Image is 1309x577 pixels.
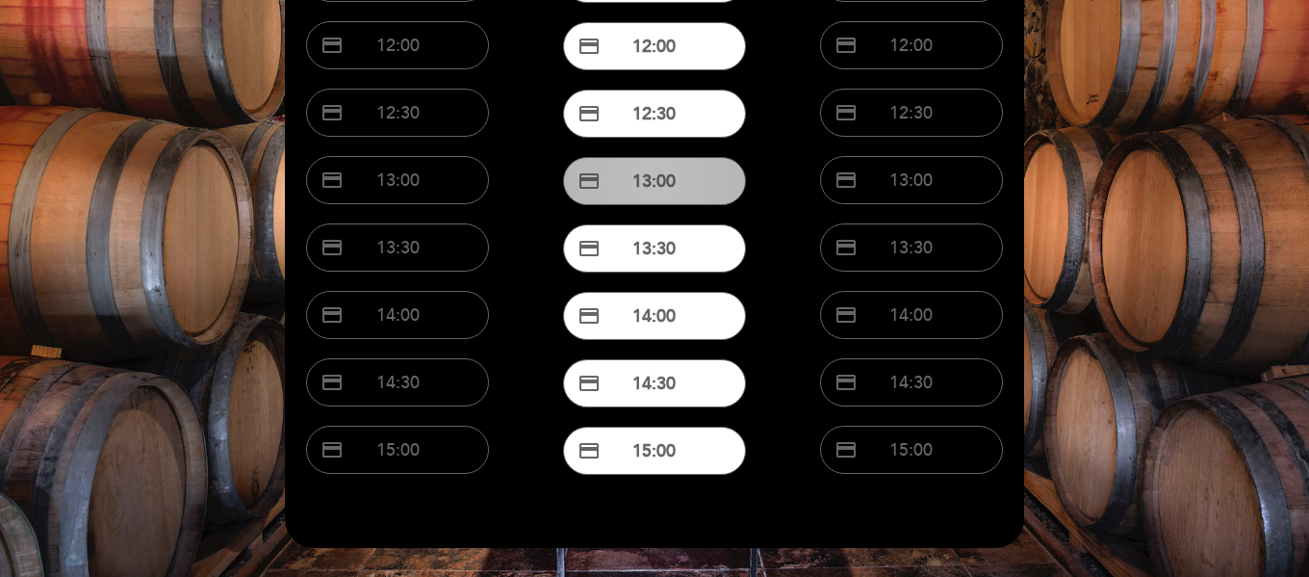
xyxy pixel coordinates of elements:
span: credit_card [577,372,601,395]
button: credit_card 12:30 [306,89,489,137]
button: credit_card 12:30 [563,90,746,138]
button: credit_card 14:30 [563,359,746,407]
span: credit_card [321,169,344,192]
button: credit_card 13:00 [563,157,746,205]
span: credit_card [834,236,858,259]
button: credit_card 13:00 [306,156,489,204]
span: credit_card [577,170,601,193]
span: credit_card [577,102,601,125]
span: credit_card [321,101,344,124]
button: credit_card 14:30 [820,358,1003,407]
button: credit_card 12:30 [820,89,1003,137]
span: credit_card [834,169,858,192]
span: credit_card [577,439,601,462]
span: credit_card [321,236,344,259]
span: credit_card [321,303,344,327]
span: credit_card [834,34,858,57]
button: credit_card 14:00 [563,292,746,340]
button: credit_card 13:30 [563,224,746,273]
span: credit_card [834,303,858,327]
span: credit_card [834,438,858,461]
span: credit_card [577,35,601,58]
button: credit_card 12:00 [306,21,489,69]
span: credit_card [577,237,601,260]
span: credit_card [834,101,858,124]
span: credit_card [321,438,344,461]
button: credit_card 14:00 [820,291,1003,339]
button: credit_card 13:30 [306,223,489,272]
button: credit_card 15:00 [306,426,489,474]
button: credit_card 14:00 [306,291,489,339]
button: credit_card 12:00 [820,21,1003,69]
button: credit_card 13:00 [820,156,1003,204]
span: credit_card [321,34,344,57]
button: credit_card 15:00 [820,426,1003,474]
button: credit_card 15:00 [563,427,746,475]
span: credit_card [321,371,344,394]
button: credit_card 13:30 [820,223,1003,272]
span: credit_card [834,371,858,394]
button: credit_card 14:30 [306,358,489,407]
button: credit_card 12:00 [563,22,746,70]
span: credit_card [577,304,601,328]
